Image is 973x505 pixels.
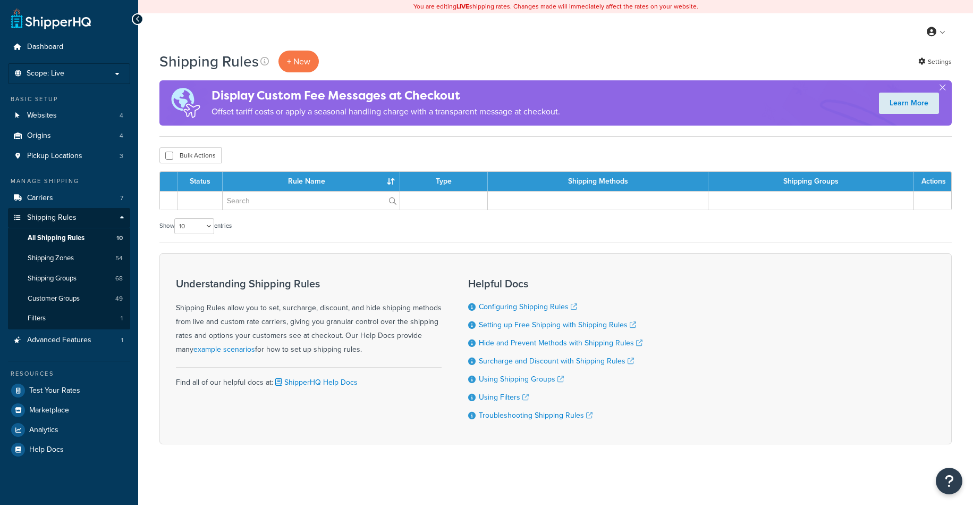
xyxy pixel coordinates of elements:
[456,2,469,11] b: LIVE
[8,249,130,268] a: Shipping Zones 54
[27,131,51,140] span: Origins
[159,51,259,72] h1: Shipping Rules
[159,80,211,126] img: duties-banner-06bc72dcb5fe05cb3f9472aba00be2ae8eb53ab6f0d8bb03d382ba314ac3c341.png
[115,294,123,303] span: 49
[121,314,123,323] span: 1
[27,111,57,120] span: Websites
[918,54,952,69] a: Settings
[8,208,130,228] a: Shipping Rules
[8,289,130,309] a: Customer Groups 49
[27,43,63,52] span: Dashboard
[28,254,74,263] span: Shipping Zones
[8,330,130,350] a: Advanced Features 1
[479,355,634,367] a: Surcharge and Discount with Shipping Rules
[29,406,69,415] span: Marketplace
[177,172,223,191] th: Status
[8,126,130,146] a: Origins 4
[211,87,560,104] h4: Display Custom Fee Messages at Checkout
[8,106,130,126] a: Websites 4
[176,278,442,289] h3: Understanding Shipping Rules
[8,208,130,329] li: Shipping Rules
[8,106,130,126] li: Websites
[273,377,358,388] a: ShipperHQ Help Docs
[29,426,58,435] span: Analytics
[936,468,962,494] button: Open Resource Center
[193,344,255,355] a: example scenarios
[479,374,564,385] a: Using Shipping Groups
[120,131,123,140] span: 4
[708,172,914,191] th: Shipping Groups
[223,172,400,191] th: Rule Name
[211,104,560,119] p: Offset tariff costs or apply a seasonal handling charge with a transparent message at checkout.
[8,269,130,288] a: Shipping Groups 68
[8,330,130,350] li: Advanced Features
[29,445,64,454] span: Help Docs
[8,369,130,378] div: Resources
[8,188,130,208] a: Carriers 7
[120,152,123,161] span: 3
[8,126,130,146] li: Origins
[120,111,123,120] span: 4
[8,37,130,57] a: Dashboard
[28,314,46,323] span: Filters
[27,194,53,203] span: Carriers
[27,69,64,78] span: Scope: Live
[28,274,77,283] span: Shipping Groups
[223,192,400,210] input: Search
[8,146,130,166] a: Pickup Locations 3
[8,177,130,186] div: Manage Shipping
[479,392,529,403] a: Using Filters
[400,172,488,191] th: Type
[159,218,232,234] label: Show entries
[120,194,123,203] span: 7
[8,269,130,288] li: Shipping Groups
[8,188,130,208] li: Carriers
[8,309,130,328] a: Filters 1
[159,147,222,163] button: Bulk Actions
[879,93,939,114] a: Learn More
[8,440,130,459] a: Help Docs
[115,254,123,263] span: 54
[8,381,130,400] a: Test Your Rates
[115,274,123,283] span: 68
[479,410,593,421] a: Troubleshooting Shipping Rules
[479,301,577,312] a: Configuring Shipping Rules
[8,249,130,268] li: Shipping Zones
[8,228,130,248] li: All Shipping Rules
[28,234,84,243] span: All Shipping Rules
[468,278,642,289] h3: Helpful Docs
[479,337,642,349] a: Hide and Prevent Methods with Shipping Rules
[488,172,708,191] th: Shipping Methods
[278,51,319,72] p: + New
[174,218,214,234] select: Showentries
[11,8,91,29] a: ShipperHQ Home
[27,152,82,161] span: Pickup Locations
[8,401,130,420] a: Marketplace
[176,278,442,357] div: Shipping Rules allow you to set, surcharge, discount, and hide shipping methods from live and cus...
[8,309,130,328] li: Filters
[28,294,80,303] span: Customer Groups
[29,386,80,395] span: Test Your Rates
[116,234,123,243] span: 10
[121,336,123,345] span: 1
[8,289,130,309] li: Customer Groups
[27,213,77,222] span: Shipping Rules
[8,420,130,440] a: Analytics
[914,172,951,191] th: Actions
[27,336,91,345] span: Advanced Features
[176,367,442,390] div: Find all of our helpful docs at:
[479,319,636,330] a: Setting up Free Shipping with Shipping Rules
[8,146,130,166] li: Pickup Locations
[8,228,130,248] a: All Shipping Rules 10
[8,95,130,104] div: Basic Setup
